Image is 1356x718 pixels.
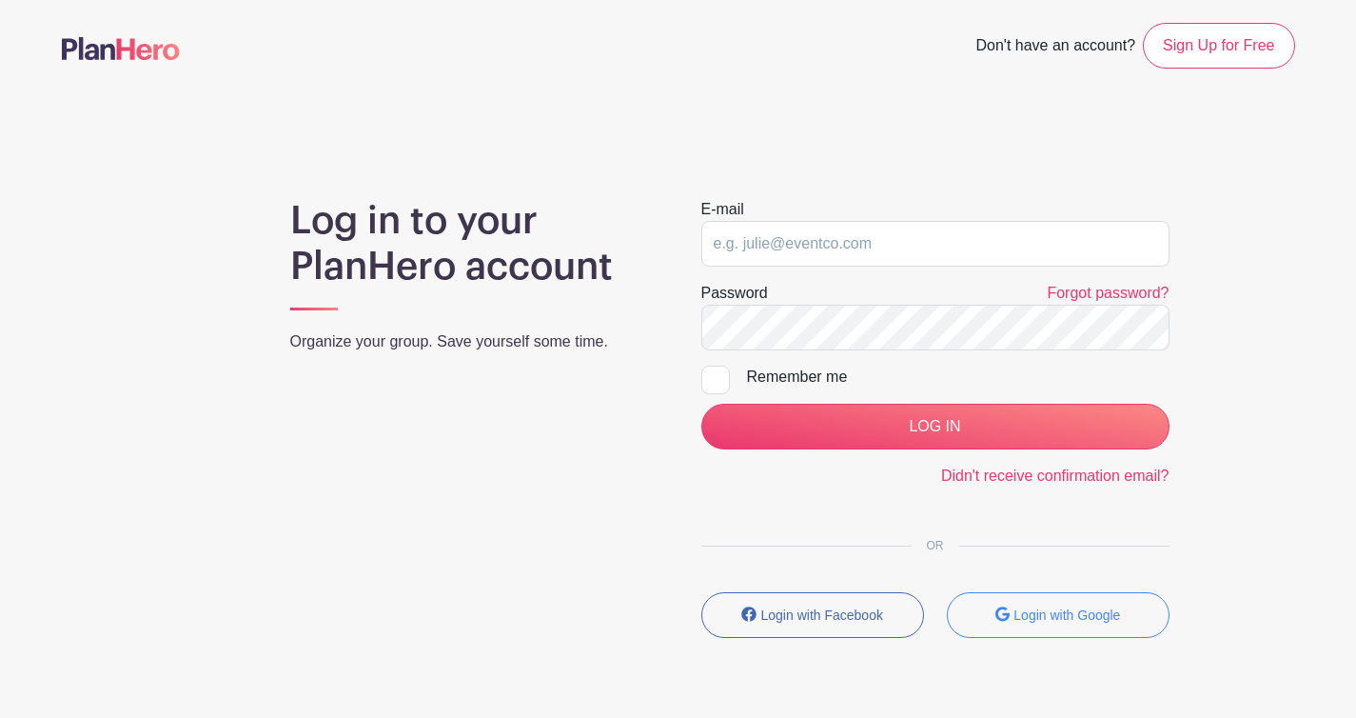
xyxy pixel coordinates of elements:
[701,221,1169,267] input: e.g. julie@eventco.com
[747,366,1169,389] div: Remember me
[1013,608,1120,623] small: Login with Google
[701,404,1169,449] input: LOG IN
[701,592,924,638] button: Login with Facebook
[947,592,1169,638] button: Login with Google
[975,27,1135,69] span: Don't have an account?
[701,282,768,305] label: Password
[941,468,1169,484] a: Didn't receive confirmation email?
[761,608,883,623] small: Login with Facebook
[1143,23,1294,69] a: Sign Up for Free
[1047,285,1169,301] a: Forgot password?
[912,539,959,552] span: OR
[290,330,656,353] p: Organize your group. Save yourself some time.
[62,37,180,60] img: logo-507f7623f17ff9eddc593b1ce0a138ce2505c220e1c5a4e2b4648c50719b7d32.svg
[290,198,656,289] h1: Log in to your PlanHero account
[701,198,744,221] label: E-mail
